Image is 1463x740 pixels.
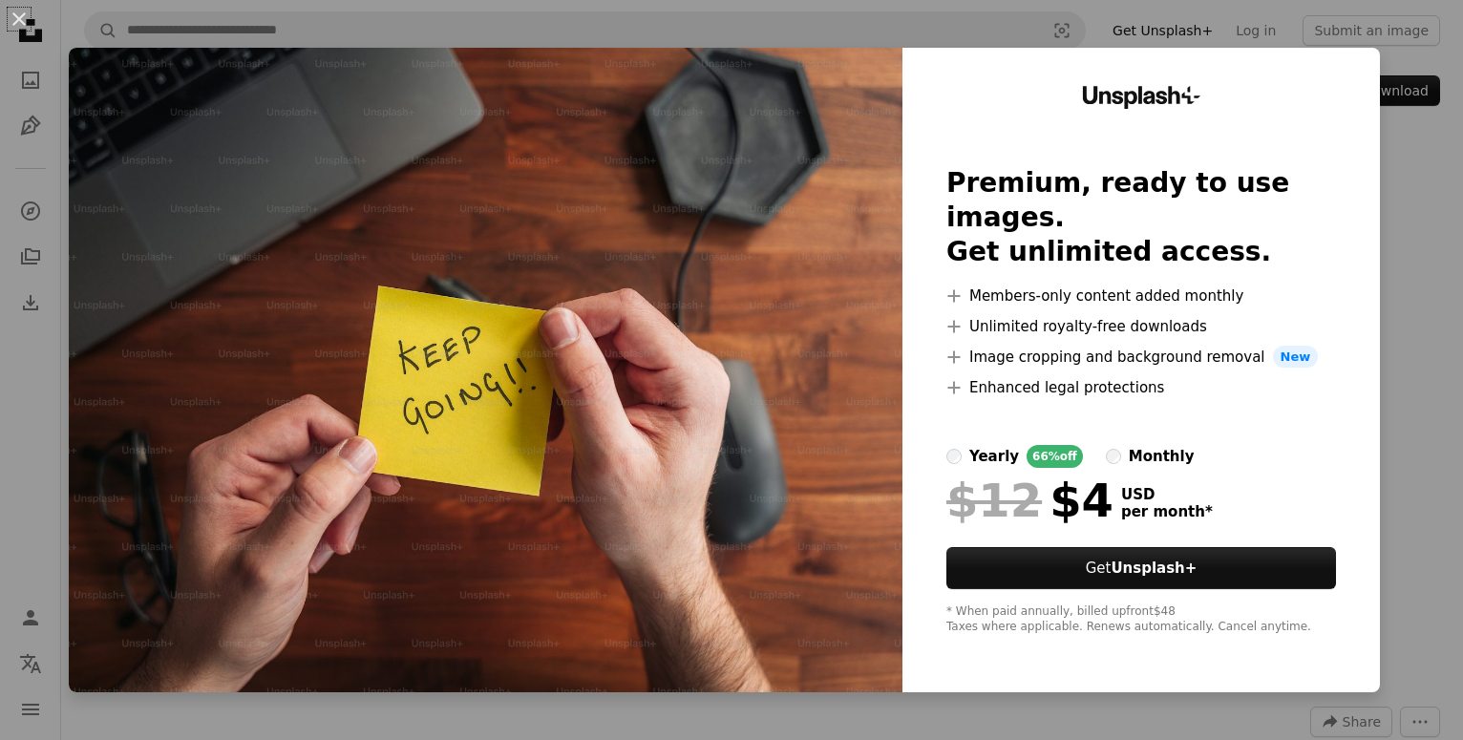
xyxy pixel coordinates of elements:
li: Image cropping and background removal [946,346,1336,369]
button: GetUnsplash+ [946,547,1336,589]
input: yearly66%off [946,449,962,464]
input: monthly [1106,449,1121,464]
strong: Unsplash+ [1111,560,1197,577]
span: $12 [946,476,1042,525]
div: 66% off [1027,445,1083,468]
div: monthly [1129,445,1195,468]
li: Enhanced legal protections [946,376,1336,399]
span: USD [1121,486,1213,503]
h2: Premium, ready to use images. Get unlimited access. [946,166,1336,269]
li: Unlimited royalty-free downloads [946,315,1336,338]
span: per month * [1121,503,1213,520]
li: Members-only content added monthly [946,285,1336,307]
div: $4 [946,476,1113,525]
div: yearly [969,445,1019,468]
span: New [1273,346,1319,369]
div: * When paid annually, billed upfront $48 Taxes where applicable. Renews automatically. Cancel any... [946,604,1336,635]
